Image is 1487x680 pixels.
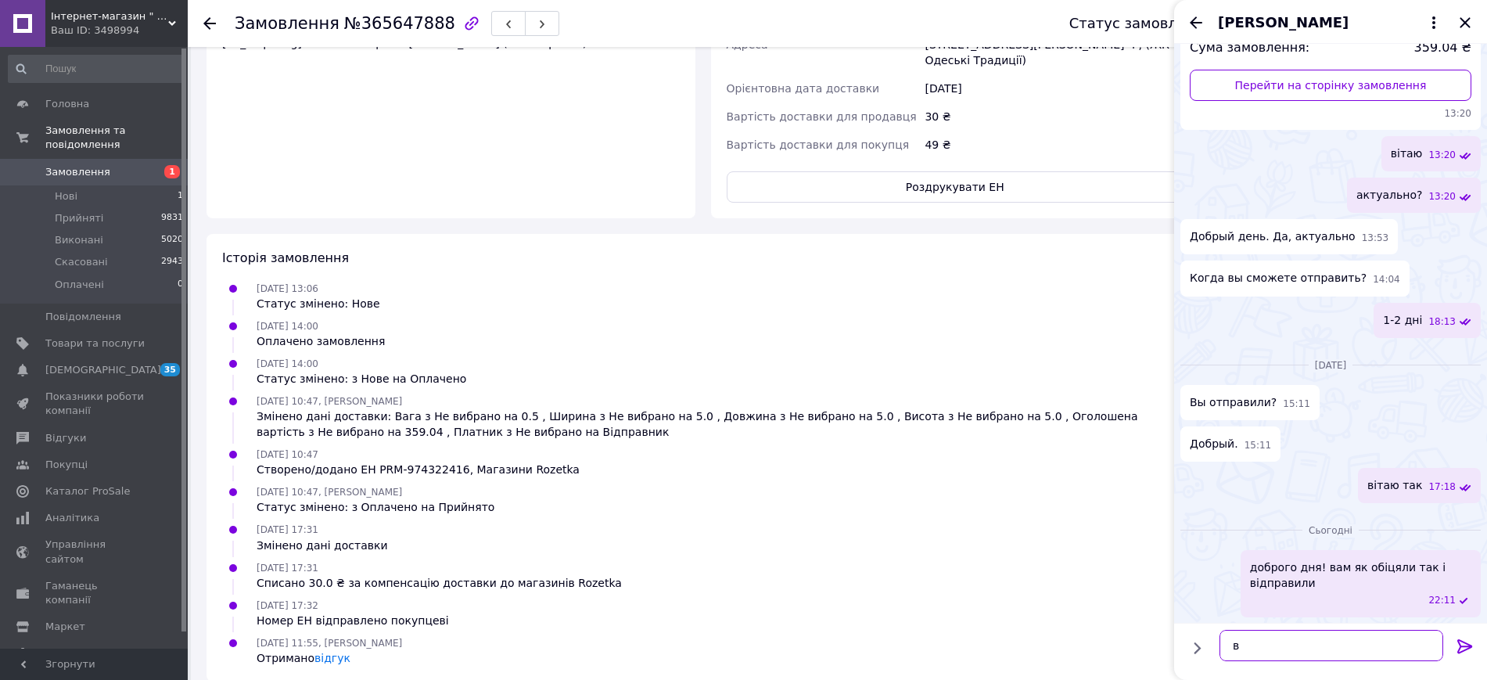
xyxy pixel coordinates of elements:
span: 22:11 12.10.2025 [1428,594,1456,607]
div: Створено/додано ЕН PRM-974322416, Магазини Rozetka [257,462,580,477]
span: Орієнтовна дата доставки [727,82,880,95]
span: Добрый. [1190,436,1238,452]
span: вітаю [1391,146,1423,162]
span: [DATE] [1309,359,1353,372]
input: Пошук [8,55,185,83]
span: 9831 [161,211,183,225]
span: Управління сайтом [45,538,145,566]
div: 30 ₴ [921,103,1187,131]
span: Замовлення [45,165,110,179]
span: 15:11 10.10.2025 [1245,439,1272,452]
span: Замовлення та повідомлення [45,124,188,152]
span: [DATE] 10:47, [PERSON_NAME] [257,396,402,407]
button: Назад [1187,13,1205,32]
button: Показати кнопки [1187,638,1207,658]
button: Закрити [1456,13,1474,32]
div: Номер ЕН відправлено покупцеві [257,613,449,628]
span: Повідомлення [45,310,121,324]
div: Статус змінено: з Нове на Оплачено [257,371,466,387]
span: 5020 [161,233,183,247]
span: Головна [45,97,89,111]
span: [PERSON_NAME] [1218,13,1349,33]
span: [DEMOGRAPHIC_DATA] [45,363,161,377]
span: 1 [164,165,180,178]
span: №365647888 [344,14,455,33]
span: Оплачені [55,278,104,292]
span: Добрый день. Да, актуально [1190,228,1356,245]
span: 13:53 08.10.2025 [1362,232,1389,245]
span: Інтернет-магазин " Фікус " [51,9,168,23]
a: Перейти на сторінку замовлення [1190,70,1471,101]
span: Адреса [727,38,768,51]
span: Маркет [45,620,85,634]
span: 17:18 10.10.2025 [1428,480,1456,494]
span: [DATE] 14:00 [257,358,318,369]
div: Списано 30.0 ₴ за компенсацію доставки до магазинів Rozetka [257,575,622,591]
span: 13:20 08.10.2025 [1428,190,1456,203]
span: Вартість доставки для продавця [727,110,917,123]
span: Товари та послуги [45,336,145,351]
div: Змінено дані доставки [257,538,388,553]
a: відгук [314,652,350,664]
span: [DATE] 11:55, [PERSON_NAME] [257,638,402,649]
span: Гаманець компанії [45,579,145,607]
textarea: в ч [1219,630,1443,661]
span: Когда вы сможете отправить? [1190,270,1367,286]
span: 0 [178,278,183,292]
span: Сума замовлення: [1190,39,1309,57]
span: 1-2 дні [1383,312,1422,329]
span: [DATE] 10:47 [257,449,318,460]
div: 10.10.2025 [1180,357,1481,372]
span: [DATE] 13:06 [257,283,318,294]
span: 2943 [161,255,183,269]
span: Нові [55,189,77,203]
span: 13:20 08.10.2025 [1428,149,1456,162]
button: [PERSON_NAME] [1218,13,1443,33]
span: 14:04 08.10.2025 [1373,273,1400,286]
div: Статус змінено: з Оплачено на Прийнято [257,499,494,515]
span: Вы отправили? [1190,394,1277,411]
span: Налаштування [45,646,125,660]
span: [DATE] 14:00 [257,321,318,332]
div: [DATE] [921,74,1187,103]
span: Вартість доставки для покупця [727,139,910,151]
span: 359.04 ₴ [1414,39,1471,57]
span: Виконані [55,233,103,247]
span: [DATE] 17:31 [257,524,318,535]
div: [STREET_ADDRESS][PERSON_NAME] -Г, (ЖК Одеські Традиції) [921,31,1187,74]
span: Аналітика [45,511,99,525]
span: Показники роботи компанії [45,390,145,418]
span: вітаю так [1367,477,1422,494]
span: 35 [160,363,180,376]
div: Ваш ID: 3498994 [51,23,188,38]
div: Отримано [257,650,402,666]
span: [DATE] 10:47, [PERSON_NAME] [257,487,402,498]
div: Повернутися назад [203,16,216,31]
span: Сьогодні [1302,524,1359,538]
span: Покупці [45,458,88,472]
span: Замовлення [235,14,339,33]
span: Відгуки [45,431,86,445]
span: [DATE] 17:31 [257,563,318,574]
span: Скасовані [55,255,108,269]
div: Оплачено замовлення [257,333,385,349]
div: Статус замовлення [1069,16,1213,31]
div: Статус змінено: Нове [257,296,380,311]
span: Каталог ProSale [45,484,130,498]
span: Прийняті [55,211,103,225]
span: актуально? [1356,187,1422,203]
span: доброго дня! вам як обіцяли так і відправили [1250,559,1471,591]
button: Роздрукувати ЕН [727,171,1184,203]
span: 1 [178,189,183,203]
span: 18:13 08.10.2025 [1428,315,1456,329]
div: Змінено дані доставки: Вага з Не вибрано на 0.5 , Ширина з Не вибрано на 5.0 , Довжина з Не вибра... [257,408,1183,440]
span: 15:11 10.10.2025 [1283,398,1310,411]
span: [DATE] 17:32 [257,600,318,611]
div: 49 ₴ [921,131,1187,159]
span: Історія замовлення [222,250,349,265]
span: 13:20 08.10.2025 [1190,107,1471,121]
div: 12.10.2025 [1180,522,1481,538]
